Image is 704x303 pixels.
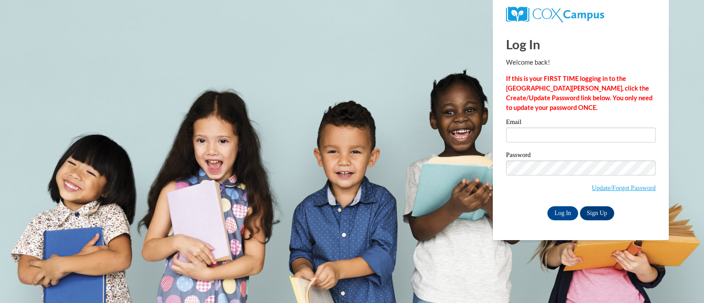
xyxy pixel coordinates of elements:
[506,7,604,22] img: COX Campus
[547,206,578,220] input: Log In
[506,10,604,18] a: COX Campus
[506,35,656,53] h1: Log In
[506,152,656,161] label: Password
[506,75,653,111] strong: If this is your FIRST TIME logging in to the [GEOGRAPHIC_DATA][PERSON_NAME], click the Create/Upd...
[506,58,656,67] p: Welcome back!
[580,206,614,220] a: Sign Up
[506,119,656,128] label: Email
[592,184,656,191] a: Update/Forgot Password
